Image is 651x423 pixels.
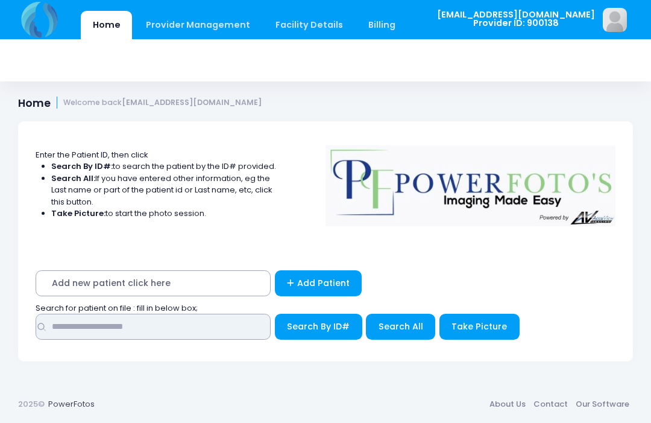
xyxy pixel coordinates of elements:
[63,98,262,107] small: Welcome back
[51,173,277,208] li: If you have entered other information, eg the Last name or part of the patient id or Last name, e...
[36,270,271,296] span: Add new patient click here
[529,393,571,415] a: Contact
[485,393,529,415] a: About Us
[439,314,520,340] button: Take Picture
[379,320,423,332] span: Search All
[36,302,198,314] span: Search for patient on file : fill in below box;
[51,208,105,219] strong: Take Picture:
[51,161,113,172] strong: Search By ID#:
[51,173,95,184] strong: Search All:
[18,398,45,410] span: 2025©
[264,11,355,39] a: Facility Details
[134,11,262,39] a: Provider Management
[451,320,507,332] span: Take Picture
[437,10,595,28] span: [EMAIL_ADDRESS][DOMAIN_NAME] Provider ID: 900138
[571,393,633,415] a: Our Software
[287,320,350,332] span: Search By ID#
[275,314,362,340] button: Search By ID#
[51,161,277,173] li: to search the patient by the ID# provided.
[603,8,627,32] img: image
[122,97,262,107] strong: [EMAIL_ADDRESS][DOMAIN_NAME]
[48,398,95,410] a: PowerFotos
[81,11,132,39] a: Home
[409,11,456,39] a: Staff
[275,270,362,296] a: Add Patient
[18,97,262,109] h1: Home
[36,149,148,161] span: Enter the Patient ID, then click
[51,208,277,220] li: to start the photo session.
[320,137,621,226] img: Logo
[357,11,407,39] a: Billing
[366,314,435,340] button: Search All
